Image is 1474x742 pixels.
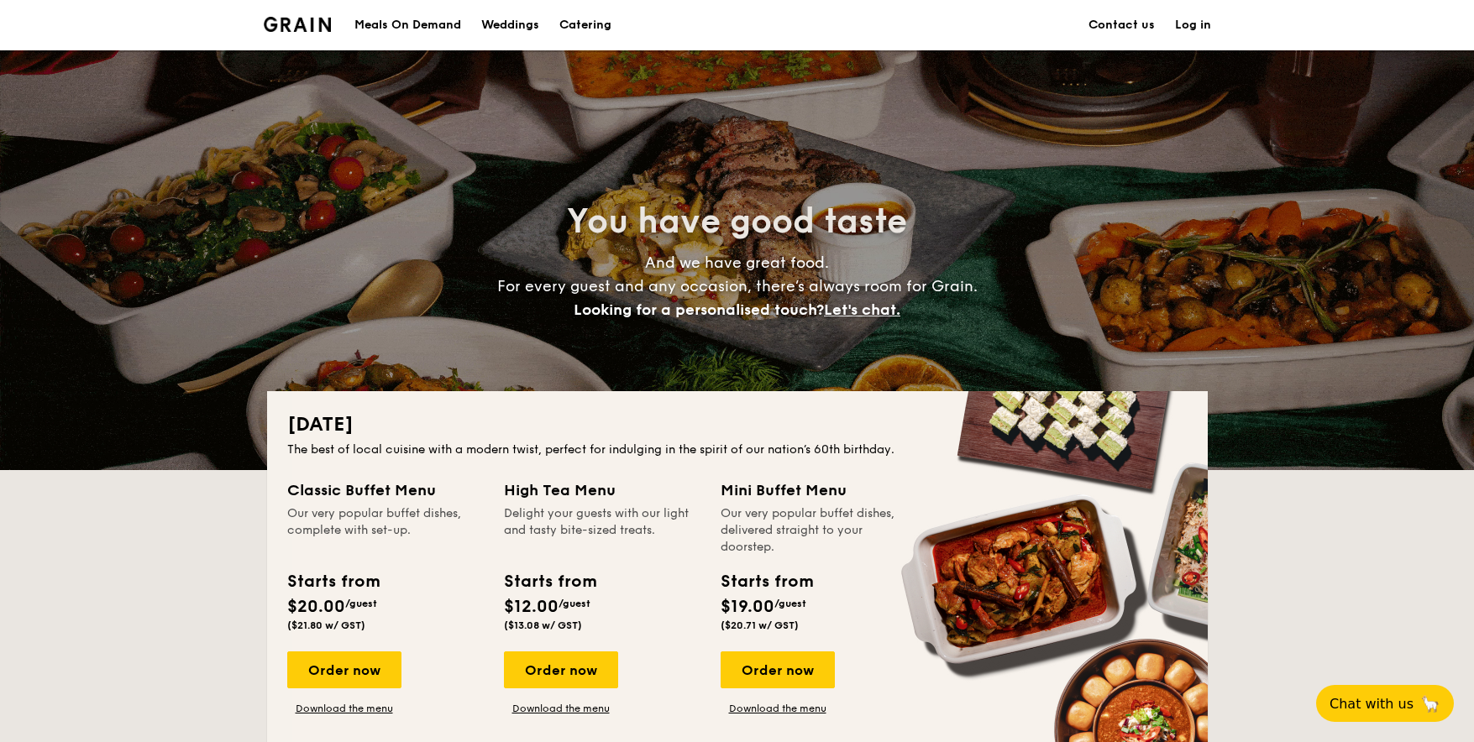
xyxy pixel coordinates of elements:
[287,651,401,688] div: Order now
[721,597,774,617] span: $19.00
[774,598,806,609] span: /guest
[504,569,595,594] div: Starts from
[287,411,1188,438] h2: [DATE]
[721,478,917,502] div: Mini Buffet Menu
[559,598,590,609] span: /guest
[287,702,401,715] a: Download the menu
[345,598,377,609] span: /guest
[287,505,484,556] div: Our very popular buffet dishes, complete with set-up.
[504,478,700,502] div: High Tea Menu
[1420,694,1440,713] span: 🦙
[824,300,900,319] span: Let's chat.
[721,569,812,594] div: Starts from
[721,619,799,631] span: ($20.71 w/ GST)
[287,478,484,502] div: Classic Buffet Menu
[721,702,835,715] a: Download the menu
[504,651,618,688] div: Order now
[574,300,824,319] span: Looking for a personalised touch?
[287,569,379,594] div: Starts from
[504,597,559,617] span: $12.00
[504,505,700,556] div: Delight your guests with our light and tasty bite-sized treats.
[1316,685,1454,722] button: Chat with us🦙
[504,702,618,715] a: Download the menu
[567,201,907,242] span: You have good taste
[287,442,1188,458] div: The best of local cuisine with a modern twist, perfect for indulging in the spirit of our nation’...
[264,17,332,32] a: Logotype
[721,505,917,556] div: Our very popular buffet dishes, delivered straight to your doorstep.
[264,17,332,32] img: Grain
[287,597,345,617] span: $20.00
[497,253,978,319] span: And we have great food. For every guest and any occasion, there’s always room for Grain.
[504,619,582,631] span: ($13.08 w/ GST)
[721,651,835,688] div: Order now
[1330,696,1414,712] span: Chat with us
[287,619,365,631] span: ($21.80 w/ GST)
